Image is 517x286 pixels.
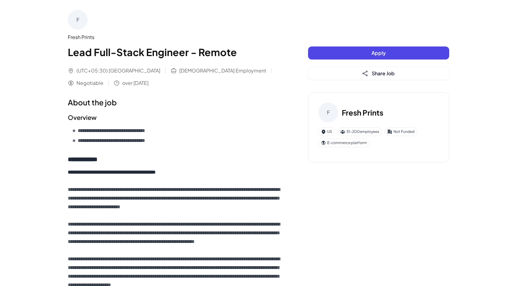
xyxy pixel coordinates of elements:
button: Share Job [308,67,449,80]
span: [DEMOGRAPHIC_DATA] Employment [179,67,266,74]
div: US [318,127,335,136]
h3: Fresh Prints [342,107,383,118]
div: E-commerce platform [318,139,370,147]
span: over [DATE] [122,79,149,87]
span: Negotiable [76,79,103,87]
h2: Overview [68,113,283,122]
div: F [68,10,88,30]
h1: Lead Full-Stack Engineer - Remote [68,45,283,59]
span: (UTC+05:30) [GEOGRAPHIC_DATA] [76,67,160,74]
div: 51-200 employees [337,127,382,136]
span: Share Job [372,70,395,77]
div: F [318,103,338,122]
div: Fresh Prints [68,33,283,41]
div: Not Funded [384,127,417,136]
span: Apply [371,50,386,56]
button: Apply [308,46,449,59]
h1: About the job [68,97,283,108]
